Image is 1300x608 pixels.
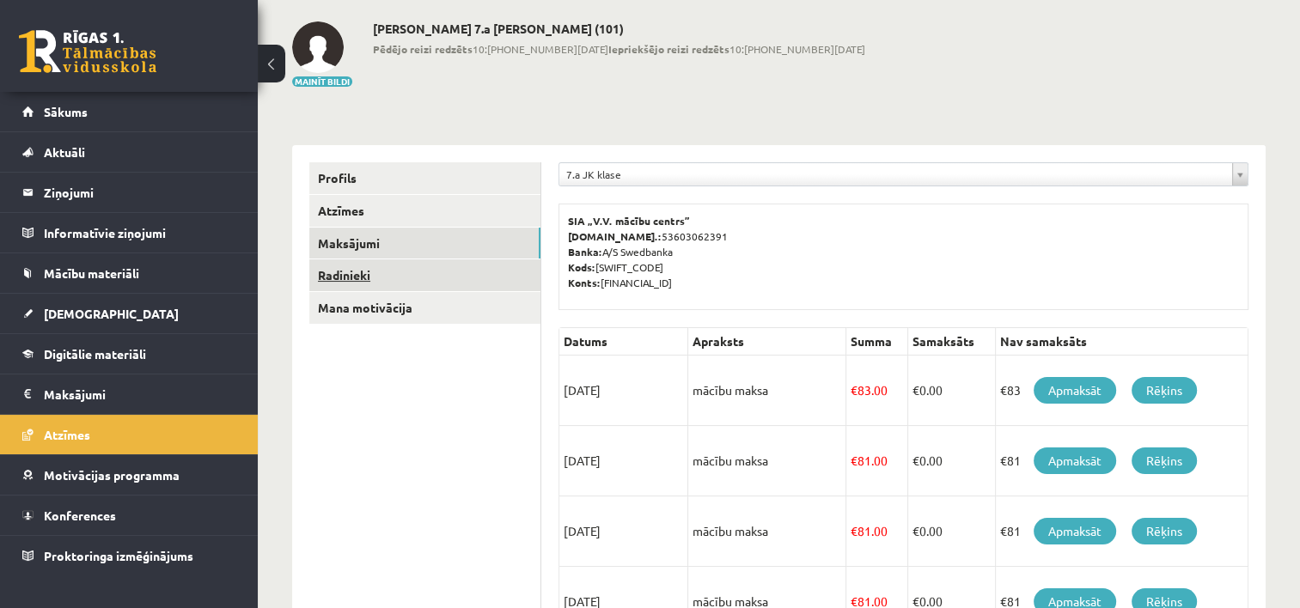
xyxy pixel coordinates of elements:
[908,496,996,567] td: 0.00
[568,213,1239,290] p: 53603062391 A/S Swedbanka [SWIFT_CODE] [FINANCIAL_ID]
[22,496,236,535] a: Konferences
[309,292,540,324] a: Mana motivācija
[22,213,236,252] a: Informatīvie ziņojumi
[1034,377,1116,404] a: Apmaksāt
[309,228,540,259] a: Maksājumi
[559,328,688,356] th: Datums
[309,162,540,194] a: Profils
[292,76,352,87] button: Mainīt bildi
[688,426,846,496] td: mācību maksa
[912,382,919,398] span: €
[845,328,907,356] th: Summa
[22,415,236,454] a: Atzīmes
[995,328,1248,356] th: Nav samaksāts
[44,306,179,321] span: [DEMOGRAPHIC_DATA]
[44,213,236,252] legend: Informatīvie ziņojumi
[568,260,595,274] b: Kods:
[19,30,156,73] a: Rīgas 1. Tālmācības vidusskola
[44,173,236,212] legend: Ziņojumi
[995,496,1248,567] td: €81
[559,496,688,567] td: [DATE]
[608,42,729,56] b: Iepriekšējo reizi redzēts
[1132,377,1197,404] a: Rēķins
[44,374,236,414] legend: Maksājumi
[995,356,1248,426] td: €83
[688,328,846,356] th: Apraksts
[373,21,865,36] h2: [PERSON_NAME] 7.a [PERSON_NAME] (101)
[22,294,236,333] a: [DEMOGRAPHIC_DATA]
[845,496,907,567] td: 81.00
[44,427,90,442] span: Atzīmes
[1132,447,1197,474] a: Rēķins
[912,523,919,538] span: €
[44,508,116,523] span: Konferences
[44,104,88,119] span: Sākums
[22,455,236,495] a: Motivācijas programma
[851,382,858,398] span: €
[373,41,865,57] span: 10:[PHONE_NUMBER][DATE] 10:[PHONE_NUMBER][DATE]
[845,356,907,426] td: 83.00
[292,21,344,73] img: Lina Tovanceva
[568,276,601,289] b: Konts:
[22,253,236,293] a: Mācību materiāli
[309,195,540,227] a: Atzīmes
[44,144,85,160] span: Aktuāli
[568,229,662,243] b: [DOMAIN_NAME].:
[908,328,996,356] th: Samaksāts
[1034,447,1116,474] a: Apmaksāt
[22,132,236,172] a: Aktuāli
[22,536,236,575] a: Proktoringa izmēģinājums
[851,523,858,538] span: €
[1132,518,1197,544] a: Rēķins
[22,334,236,374] a: Digitālie materiāli
[568,245,602,258] b: Banka:
[309,259,540,291] a: Radinieki
[566,163,1225,185] span: 7.a JK klase
[44,467,180,483] span: Motivācijas programma
[568,214,691,228] b: SIA „V.V. mācību centrs”
[22,374,236,414] a: Maksājumi
[44,548,193,563] span: Proktoringa izmēģinājums
[688,496,846,567] td: mācību maksa
[845,426,907,496] td: 81.00
[559,163,1248,185] a: 7.a JK klase
[688,356,846,426] td: mācību maksa
[22,92,236,131] a: Sākums
[1034,518,1116,544] a: Apmaksāt
[995,426,1248,496] td: €81
[559,426,688,496] td: [DATE]
[373,42,473,56] b: Pēdējo reizi redzēts
[44,346,146,362] span: Digitālie materiāli
[559,356,688,426] td: [DATE]
[44,265,139,281] span: Mācību materiāli
[912,453,919,468] span: €
[908,426,996,496] td: 0.00
[908,356,996,426] td: 0.00
[851,453,858,468] span: €
[22,173,236,212] a: Ziņojumi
